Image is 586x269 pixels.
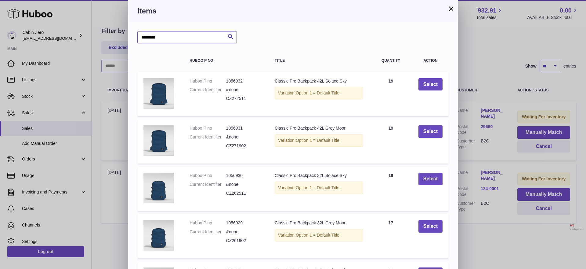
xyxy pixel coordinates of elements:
dd: 1056931 [226,125,262,131]
div: Variation: [275,87,363,99]
dd: CZ271902 [226,143,262,149]
th: Action [412,53,449,69]
dd: 1056929 [226,220,262,226]
div: Classic Pro Backpack 42L Grey Moor [275,125,363,131]
td: 17 [369,214,412,258]
td: 19 [369,119,412,164]
button: × [447,5,455,12]
button: Select [418,173,443,185]
dd: &none [226,87,262,93]
img: Classic Pro Backpack 42L Grey Moor [143,125,174,156]
span: Option 1 = Default Title; [296,90,341,95]
dd: 1056932 [226,78,262,84]
dd: CZ261902 [226,238,262,244]
div: Classic Pro Backpack 32L Solace Sky [275,173,363,179]
img: Classic Pro Backpack 32L Grey Moor [143,220,174,251]
button: Select [418,78,443,91]
dt: Huboo P no [190,78,226,84]
td: 19 [369,72,412,116]
dd: &none [226,134,262,140]
th: Huboo P no [183,53,269,69]
dt: Current Identifier [190,134,226,140]
dd: &none [226,229,262,235]
button: Select [418,220,443,233]
dt: Current Identifier [190,229,226,235]
dd: &none [226,182,262,187]
span: Option 1 = Default Title; [296,138,341,143]
img: Classic Pro Backpack 42L Solace Sky [143,78,174,109]
dt: Huboo P no [190,125,226,131]
td: 19 [369,167,412,211]
div: Variation: [275,182,363,194]
dt: Current Identifier [190,182,226,187]
dd: CZ262511 [226,190,262,196]
div: Classic Pro Backpack 32L Grey Moor [275,220,363,226]
div: Classic Pro Backpack 42L Solace Sky [275,78,363,84]
dd: CZ272511 [226,96,262,101]
th: Quantity [369,53,412,69]
dt: Current Identifier [190,87,226,93]
th: Title [269,53,369,69]
span: Option 1 = Default Title; [296,185,341,190]
span: Option 1 = Default Title; [296,233,341,238]
h3: Items [137,6,449,16]
div: Variation: [275,229,363,241]
img: Classic Pro Backpack 32L Solace Sky [143,173,174,203]
dt: Huboo P no [190,173,226,179]
div: Variation: [275,134,363,147]
dd: 1056930 [226,173,262,179]
dt: Huboo P no [190,220,226,226]
button: Select [418,125,443,138]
